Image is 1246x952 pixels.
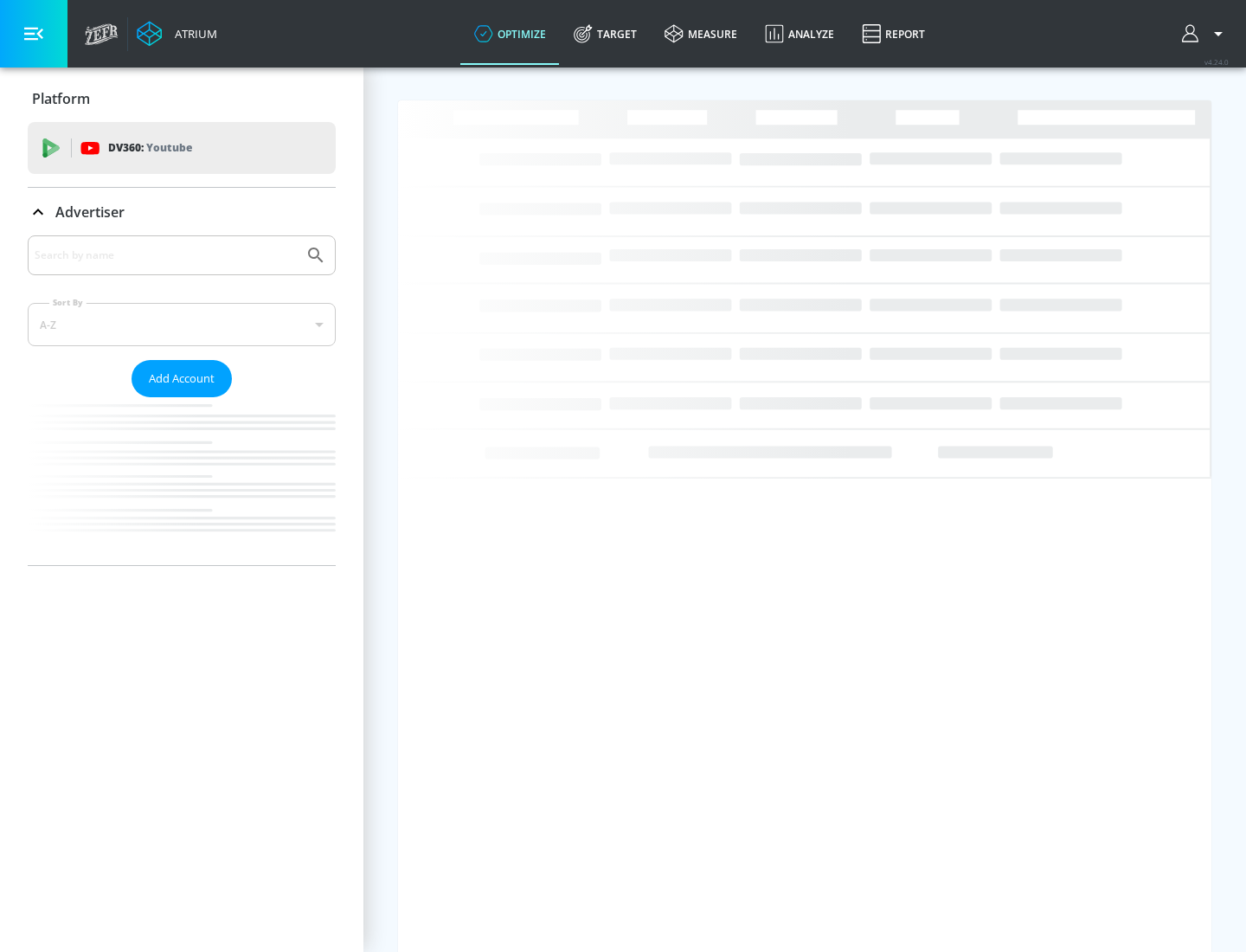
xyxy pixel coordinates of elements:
[28,235,336,565] div: Advertiser
[49,297,87,308] label: Sort By
[1204,57,1229,67] span: v 4.24.0
[55,203,125,222] p: Advertiser
[751,3,848,65] a: Analyze
[137,21,217,47] a: Atrium
[108,138,192,158] p: DV360:
[35,244,297,267] input: Search by name
[168,26,217,42] div: Atrium
[651,3,751,65] a: measure
[28,303,336,346] div: A-Z
[28,397,336,565] nav: list of Advertiser
[460,3,560,65] a: optimize
[32,89,90,108] p: Platform
[146,138,192,157] p: Youtube
[848,3,939,65] a: Report
[28,74,336,123] div: Platform
[28,188,336,236] div: Advertiser
[28,122,336,174] div: DV360: Youtube
[149,369,215,389] span: Add Account
[132,360,232,397] button: Add Account
[560,3,651,65] a: Target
